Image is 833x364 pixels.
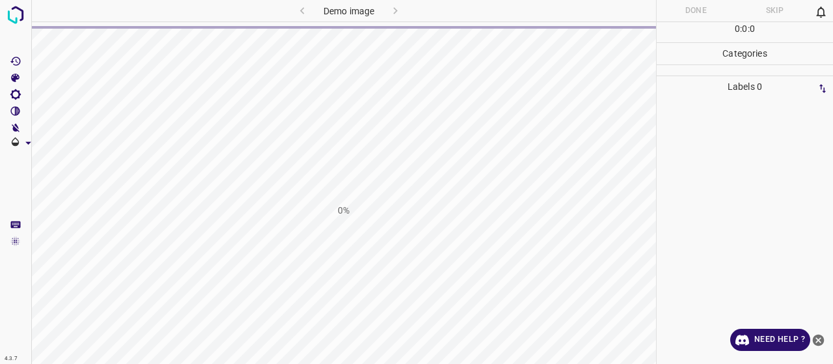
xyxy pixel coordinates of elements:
div: : : [735,22,755,42]
p: 0 [750,22,755,36]
p: 0 [735,22,740,36]
button: close-help [810,329,826,351]
h1: 0% [338,204,349,217]
p: Labels 0 [661,76,829,98]
div: 4.3.7 [1,354,21,364]
h6: Demo image [323,3,374,21]
p: Categories [657,43,833,64]
p: 0 [742,22,747,36]
img: logo [4,3,27,27]
a: Need Help ? [730,329,810,351]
